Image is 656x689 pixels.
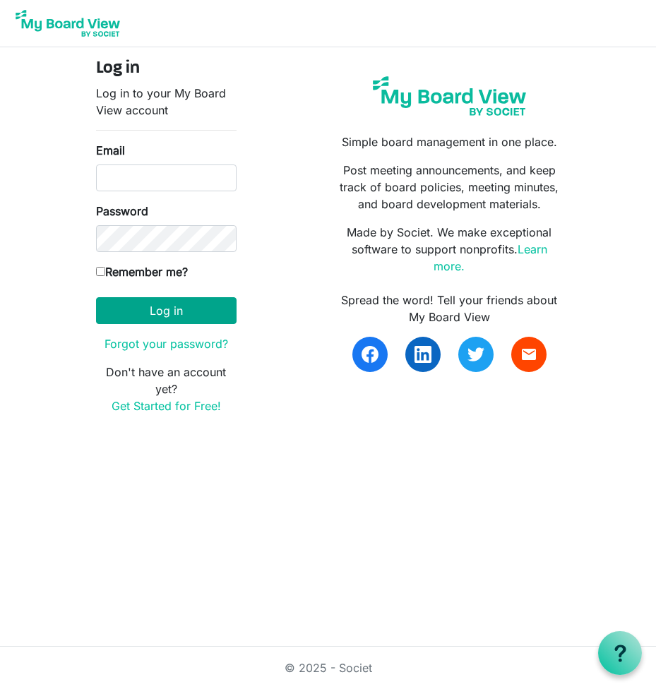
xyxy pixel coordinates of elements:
img: facebook.svg [362,346,378,363]
p: Don't have an account yet? [96,364,237,414]
img: My Board View Logo [11,6,124,41]
p: Simple board management in one place. [338,133,560,150]
p: Made by Societ. We make exceptional software to support nonprofits. [338,224,560,275]
span: email [520,346,537,363]
label: Email [96,142,125,159]
p: Log in to your My Board View account [96,85,237,119]
a: © 2025 - Societ [285,661,372,675]
label: Password [96,203,148,220]
img: linkedin.svg [415,346,431,363]
img: twitter.svg [467,346,484,363]
a: email [511,337,547,372]
a: Learn more. [434,242,547,273]
input: Remember me? [96,267,105,276]
a: Forgot your password? [105,337,228,351]
button: Log in [96,297,237,324]
label: Remember me? [96,263,188,280]
img: my-board-view-societ.svg [366,70,533,122]
h4: Log in [96,59,237,79]
p: Post meeting announcements, and keep track of board policies, meeting minutes, and board developm... [338,162,560,212]
a: Get Started for Free! [112,399,221,413]
div: Spread the word! Tell your friends about My Board View [338,292,560,325]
